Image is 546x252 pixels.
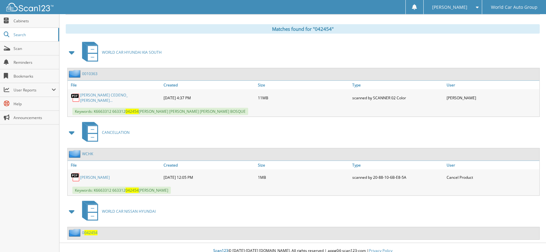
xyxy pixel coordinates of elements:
span: 042454 [125,109,139,114]
div: Matches found for "042454" [66,24,540,34]
a: Size [256,161,351,169]
a: User [445,161,539,169]
a: CANCELLATION [78,120,130,145]
a: User [445,81,539,89]
div: 11MB [256,91,351,105]
a: Created [162,161,256,169]
img: PDF.png [71,93,80,102]
a: WCHK [82,151,93,156]
span: Cabinets [14,18,56,24]
div: [DATE] 12:05 PM [162,171,256,184]
div: [PERSON_NAME] [445,91,539,105]
img: folder2.png [69,150,82,158]
a: Type [351,81,445,89]
span: CANCELLATION [102,130,130,135]
div: scanned by 20-88-10-6B-E8-5A [351,171,445,184]
div: [DATE] 4:37 PM [162,91,256,105]
a: 0042454 [82,230,97,235]
a: Created [162,81,256,89]
a: [PERSON_NAME] CEDENO_ [PERSON_NAME]... [80,92,160,103]
a: File [68,161,162,169]
a: 0010363 [82,71,97,76]
span: Reminders [14,60,56,65]
span: Bookmarks [14,74,56,79]
img: scan123-logo-white.svg [6,3,53,11]
a: [PERSON_NAME] [80,175,110,180]
a: Type [351,161,445,169]
span: Keywords: K6663312 663312 [PERSON_NAME] [PERSON_NAME] [PERSON_NAME] BOSQUE [72,108,248,115]
span: Search [14,32,55,37]
span: 042454 [125,188,139,193]
div: scanned by SCANNER 02 Color [351,91,445,105]
iframe: Chat Widget [515,222,546,252]
a: WORLD CAR NISSAN HYUNDAI [78,199,156,224]
span: Scan [14,46,56,51]
span: [PERSON_NAME] [432,5,467,9]
a: File [68,81,162,89]
span: User Reports [14,87,52,93]
span: Keywords: K6663312 663312 [PERSON_NAME] [72,187,171,194]
span: Announcements [14,115,56,120]
img: PDF.png [71,173,80,182]
span: Help [14,101,56,107]
div: 1MB [256,171,351,184]
img: folder2.png [69,229,82,237]
a: Size [256,81,351,89]
span: World Car Auto Group [491,5,538,9]
span: WORLD CAR NISSAN HYUNDAI [102,209,156,214]
div: Cancel Product [445,171,539,184]
span: 042454 [84,230,97,235]
span: WORLD CAR HYUNDAI KIA SOUTH [102,50,162,55]
img: folder2.png [69,70,82,78]
a: WORLD CAR HYUNDAI KIA SOUTH [78,40,162,65]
